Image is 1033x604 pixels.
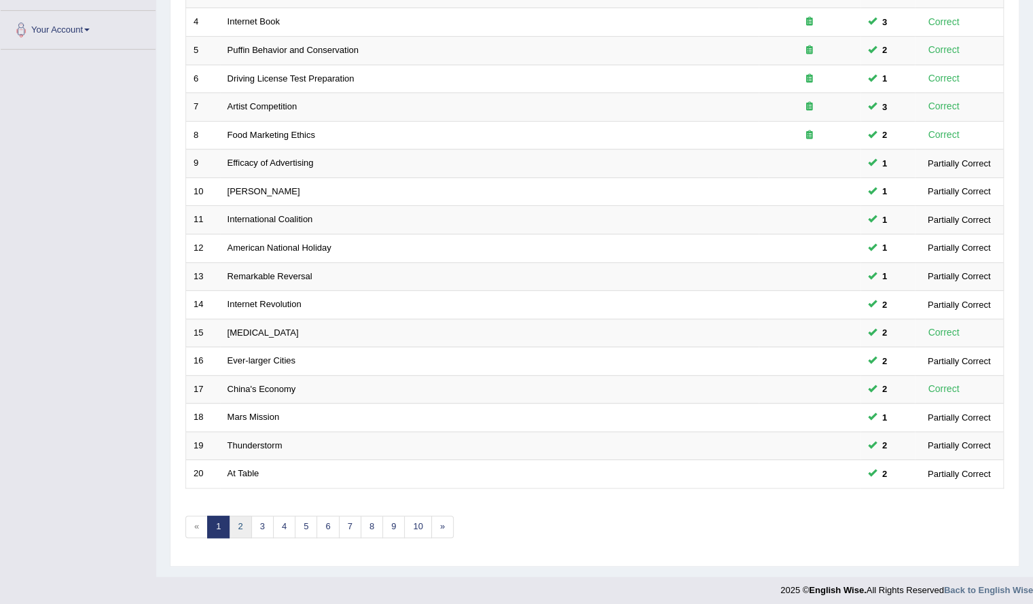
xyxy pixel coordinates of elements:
span: You can still take this question [877,43,892,57]
td: 10 [186,177,220,206]
a: [MEDICAL_DATA] [228,327,299,338]
a: 8 [361,516,383,538]
div: Partially Correct [922,184,996,198]
a: Internet Book [228,16,280,26]
td: 18 [186,404,220,432]
div: Correct [922,381,965,397]
div: Correct [922,127,965,143]
td: 14 [186,291,220,319]
a: Efficacy of Advertising [228,158,314,168]
div: Partially Correct [922,269,996,283]
a: American National Holiday [228,243,331,253]
div: Correct [922,99,965,114]
a: At Table [228,468,259,478]
span: You can still take this question [877,298,892,312]
td: 5 [186,37,220,65]
a: China's Economy [228,384,296,394]
a: Puffin Behavior and Conservation [228,45,359,55]
div: Exam occurring question [766,44,853,57]
td: 12 [186,234,220,262]
td: 19 [186,431,220,460]
td: 9 [186,149,220,178]
a: Remarkable Reversal [228,271,312,281]
div: Partially Correct [922,438,996,452]
div: Exam occurring question [766,16,853,29]
div: Exam occurring question [766,129,853,142]
a: Food Marketing Ethics [228,130,315,140]
div: Correct [922,71,965,86]
td: 6 [186,65,220,93]
span: You can still take this question [877,438,892,452]
td: 8 [186,121,220,149]
td: 16 [186,347,220,376]
div: Partially Correct [922,213,996,227]
div: Partially Correct [922,298,996,312]
a: 5 [295,516,317,538]
span: You can still take this question [877,128,892,142]
td: 7 [186,93,220,122]
a: Back to English Wise [944,585,1033,595]
a: Driving License Test Preparation [228,73,355,84]
a: Ever-larger Cities [228,355,295,366]
a: 3 [251,516,274,538]
div: Correct [922,325,965,340]
span: You can still take this question [877,382,892,396]
div: Correct [922,42,965,58]
div: Partially Correct [922,156,996,171]
span: You can still take this question [877,213,892,227]
div: 2025 © All Rights Reserved [780,577,1033,597]
div: Partially Correct [922,354,996,368]
a: 1 [207,516,230,538]
a: Internet Revolution [228,299,302,309]
a: 9 [382,516,405,538]
span: You can still take this question [877,325,892,340]
span: You can still take this question [877,354,892,368]
span: You can still take this question [877,156,892,171]
div: Partially Correct [922,410,996,425]
td: 4 [186,8,220,37]
a: Thunderstorm [228,440,283,450]
span: You can still take this question [877,410,892,425]
span: You can still take this question [877,269,892,283]
a: Mars Mission [228,412,280,422]
a: [PERSON_NAME] [228,186,300,196]
td: 11 [186,206,220,234]
a: International Coalition [228,214,313,224]
strong: English Wise. [809,585,866,595]
td: 13 [186,262,220,291]
span: You can still take this question [877,467,892,481]
a: Artist Competition [228,101,297,111]
a: 2 [229,516,251,538]
div: Partially Correct [922,467,996,481]
div: Exam occurring question [766,73,853,86]
span: You can still take this question [877,71,892,86]
span: You can still take this question [877,184,892,198]
div: Exam occurring question [766,101,853,113]
span: You can still take this question [877,100,892,114]
td: 17 [186,375,220,404]
a: 7 [339,516,361,538]
div: Partially Correct [922,241,996,255]
a: 10 [404,516,431,538]
span: You can still take this question [877,15,892,29]
a: » [431,516,454,538]
a: Your Account [1,11,156,45]
a: 4 [273,516,295,538]
td: 20 [186,460,220,488]
div: Correct [922,14,965,30]
a: 6 [316,516,339,538]
span: You can still take this question [877,241,892,255]
td: 15 [186,319,220,347]
span: « [185,516,208,538]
